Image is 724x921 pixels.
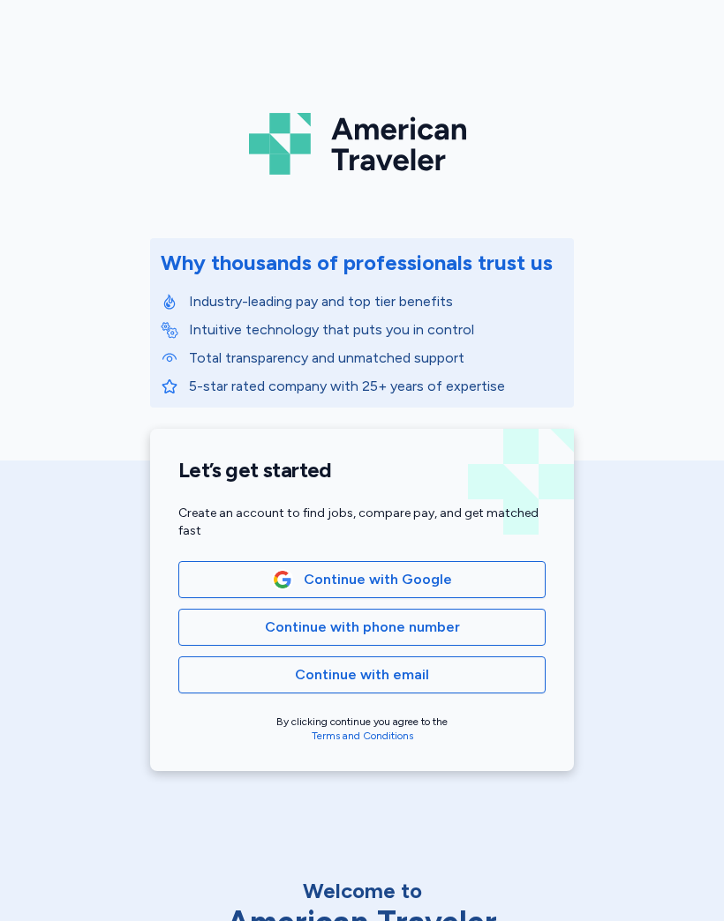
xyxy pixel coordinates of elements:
img: Logo [249,106,475,182]
button: Continue with phone number [178,609,546,646]
button: Continue with email [178,656,546,693]
p: Industry-leading pay and top tier benefits [189,291,563,312]
div: Welcome to [177,877,547,905]
p: 5-star rated company with 25+ years of expertise [189,376,563,397]
h1: Let’s get started [178,457,546,483]
button: Google LogoContinue with Google [178,561,546,598]
p: Intuitive technology that puts you in control [189,319,563,341]
span: Continue with email [295,664,429,685]
div: Why thousands of professionals trust us [161,249,553,277]
span: Continue with Google [304,569,452,590]
img: Google Logo [273,570,292,589]
a: Terms and Conditions [312,730,413,742]
p: Total transparency and unmatched support [189,348,563,369]
div: Create an account to find jobs, compare pay, and get matched fast [178,505,546,540]
span: Continue with phone number [265,617,460,638]
div: By clicking continue you agree to the [178,715,546,743]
